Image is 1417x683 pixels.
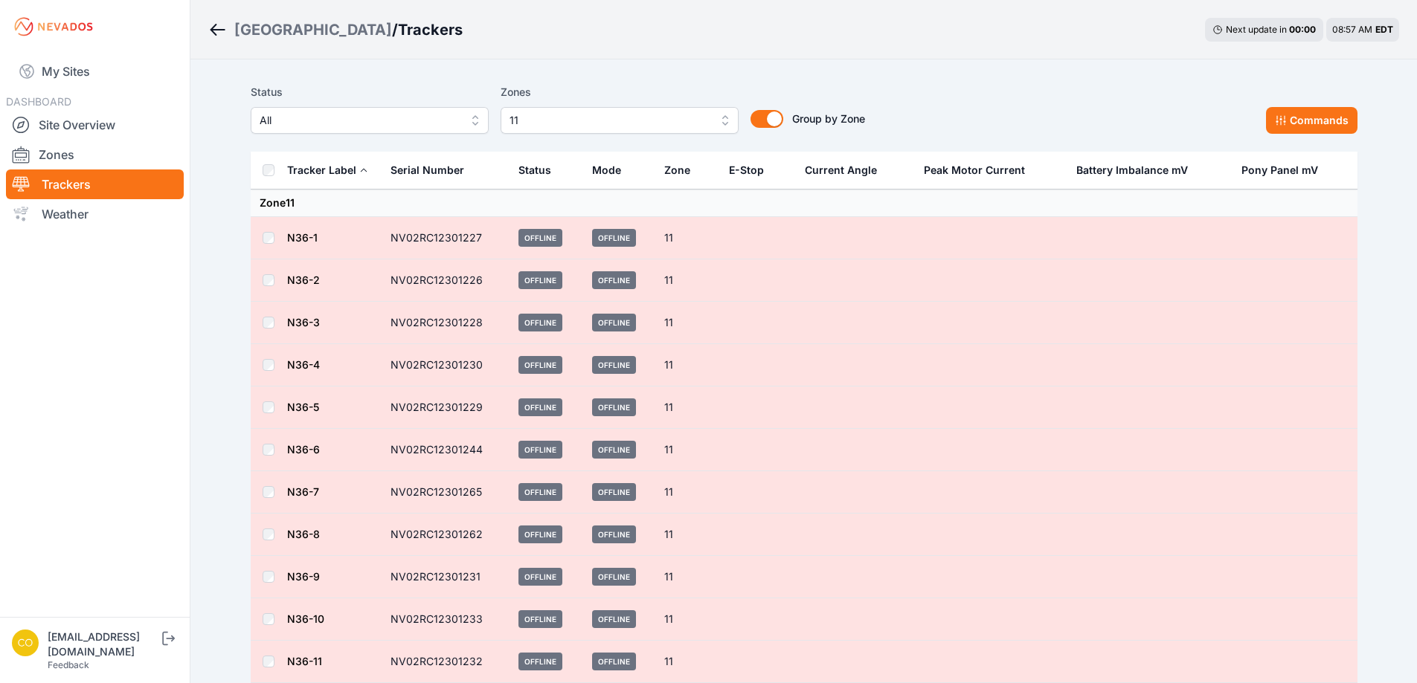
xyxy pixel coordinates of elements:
td: 11 [655,556,721,598]
a: Trackers [6,169,184,199]
span: Offline [518,525,562,543]
div: Serial Number [391,163,464,178]
span: Group by Zone [792,112,865,125]
a: N36-10 [287,612,324,625]
span: EDT [1375,24,1393,35]
a: N36-9 [287,570,320,583]
img: controlroomoperator@invenergy.com [12,629,39,656]
td: 11 [655,386,721,429]
button: Zone [664,152,702,188]
a: My Sites [6,54,184,89]
img: Nevados [12,15,95,39]
span: Offline [592,398,636,416]
td: NV02RC12301226 [382,259,510,302]
a: N36-6 [287,443,320,456]
span: Offline [518,483,562,501]
span: Offline [518,271,562,289]
div: Zone [664,163,690,178]
span: Offline [592,271,636,289]
div: Tracker Label [287,163,356,178]
a: N36-7 [287,485,319,498]
td: 11 [655,344,721,386]
span: 11 [510,111,709,129]
span: / [392,19,398,40]
td: NV02RC12301233 [382,598,510,641]
td: NV02RC12301229 [382,386,510,429]
span: Offline [592,229,636,247]
td: 11 [655,471,721,514]
h3: Trackers [398,19,463,40]
div: E-Stop [729,163,764,178]
button: E-Stop [729,152,776,188]
button: Tracker Label [287,152,368,188]
td: 11 [655,259,721,302]
td: 11 [655,598,721,641]
span: Offline [592,610,636,628]
span: Offline [592,483,636,501]
div: Peak Motor Current [924,163,1025,178]
button: Status [518,152,563,188]
a: Zones [6,140,184,169]
td: NV02RC12301230 [382,344,510,386]
td: 11 [655,302,721,344]
a: N36-4 [287,358,320,371]
td: NV02RC12301262 [382,514,510,556]
td: NV02RC12301244 [382,429,510,471]
button: Mode [592,152,633,188]
span: Offline [518,568,562,586]
a: Feedback [48,659,89,670]
button: Peak Motor Current [924,152,1037,188]
div: [EMAIL_ADDRESS][DOMAIN_NAME] [48,629,159,659]
div: Pony Panel mV [1241,163,1318,178]
button: Commands [1266,107,1357,134]
a: N36-8 [287,528,320,540]
span: Offline [518,610,562,628]
div: Battery Imbalance mV [1076,163,1188,178]
span: All [260,111,459,129]
span: Next update in [1226,24,1287,35]
span: 08:57 AM [1332,24,1372,35]
td: Zone 11 [251,190,1357,217]
td: 11 [655,217,721,259]
button: Current Angle [805,152,889,188]
div: Mode [592,163,621,178]
div: 00 : 00 [1289,24,1316,36]
button: 11 [501,107,739,134]
span: Offline [592,314,636,331]
td: 11 [655,514,721,556]
a: N36-1 [287,231,318,244]
a: N36-2 [287,273,320,286]
span: Offline [592,653,636,670]
button: Serial Number [391,152,476,188]
td: 11 [655,429,721,471]
span: Offline [592,525,636,543]
a: Weather [6,199,184,229]
a: N36-11 [287,655,322,667]
button: All [251,107,489,134]
td: NV02RC12301231 [382,556,510,598]
a: N36-3 [287,316,320,328]
div: Current Angle [805,163,877,178]
span: Offline [518,314,562,331]
label: Status [251,83,489,101]
button: Battery Imbalance mV [1076,152,1200,188]
td: NV02RC12301232 [382,641,510,683]
td: 11 [655,641,721,683]
div: Status [518,163,551,178]
span: DASHBOARD [6,95,71,108]
span: Offline [518,356,562,374]
td: NV02RC12301265 [382,471,510,514]
button: Pony Panel mV [1241,152,1330,188]
span: Offline [592,568,636,586]
span: Offline [592,441,636,459]
span: Offline [592,356,636,374]
a: [GEOGRAPHIC_DATA] [234,19,392,40]
nav: Breadcrumb [208,10,463,49]
td: NV02RC12301227 [382,217,510,259]
a: N36-5 [287,401,319,413]
span: Offline [518,398,562,416]
a: Site Overview [6,110,184,140]
span: Offline [518,229,562,247]
span: Offline [518,441,562,459]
